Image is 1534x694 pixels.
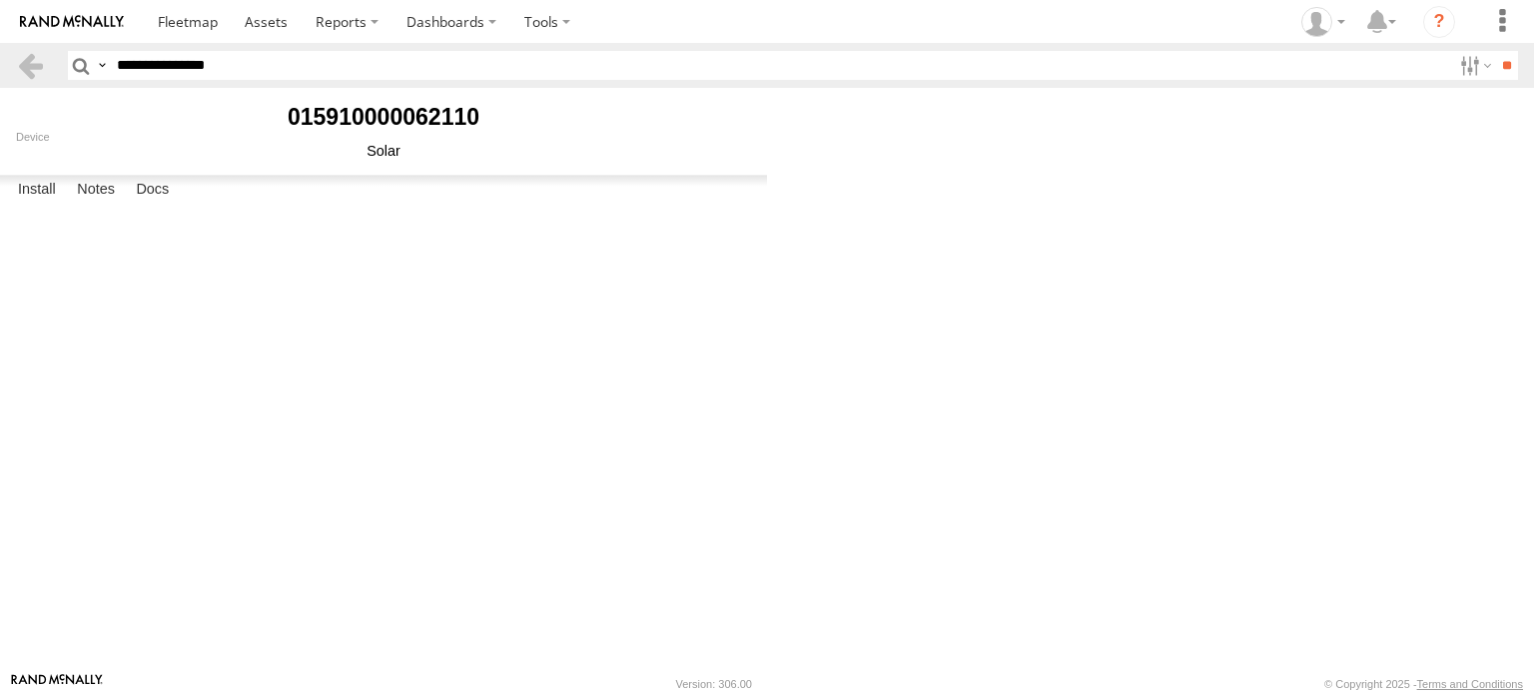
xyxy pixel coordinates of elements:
div: Idaliz Kaminski [1294,7,1352,37]
img: rand-logo.svg [20,15,124,29]
a: Back to previous Page [16,51,45,80]
b: 015910000062110 [288,104,479,130]
div: Version: 306.00 [676,678,752,690]
div: © Copyright 2025 - [1324,678,1523,690]
div: Solar [16,143,751,159]
div: Device [16,131,751,143]
label: Search Query [94,51,110,80]
label: Install [8,176,66,204]
label: Docs [126,176,179,204]
a: Terms and Conditions [1417,678,1523,690]
a: Visit our Website [11,674,103,694]
label: Search Filter Options [1452,51,1495,80]
label: Notes [67,176,125,204]
i: ? [1423,6,1455,38]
